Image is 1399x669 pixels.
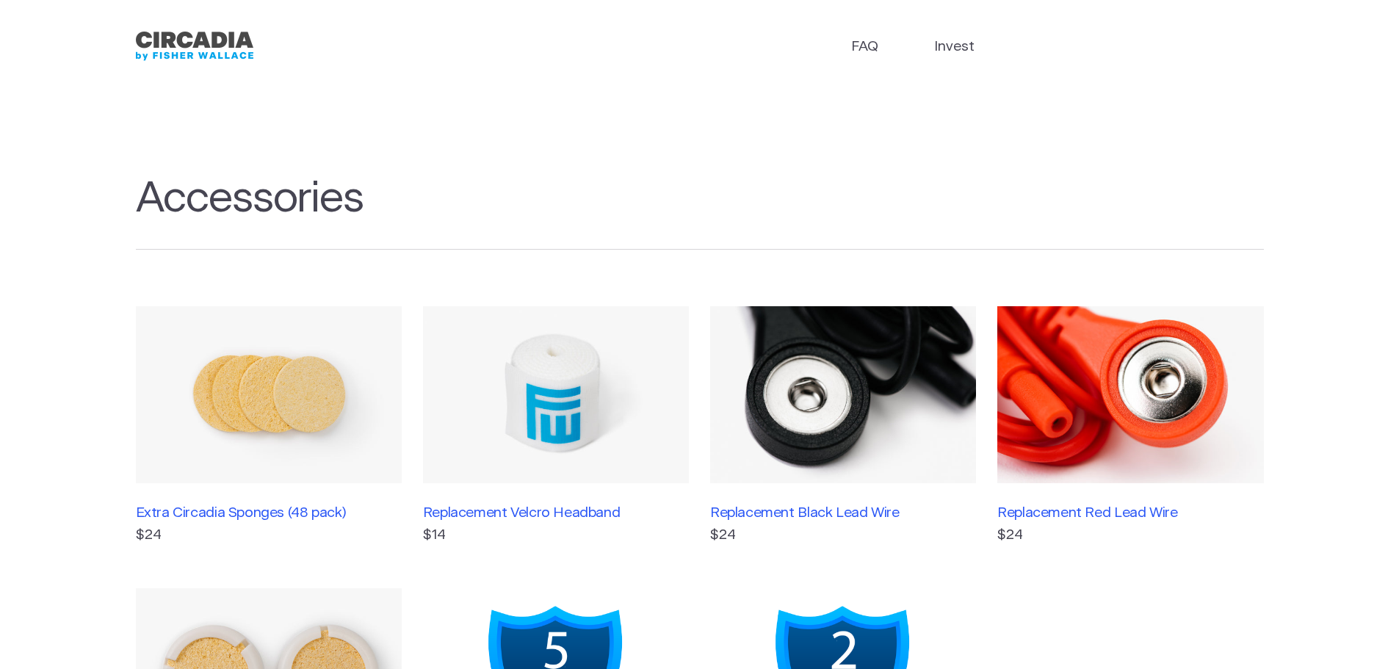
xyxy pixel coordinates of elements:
[710,306,976,484] img: Replacement Black Lead Wire
[997,505,1263,521] h3: Replacement Red Lead Wire
[136,28,253,65] img: circadia_bfw.png
[423,525,689,546] p: $14
[710,505,976,521] h3: Replacement Black Lead Wire
[136,306,402,546] a: Extra Circadia Sponges (48 pack)$24
[934,37,975,58] a: Invest
[136,306,402,484] img: Extra Circadia Sponges (48 pack)
[710,306,976,546] a: Replacement Black Lead Wire$24
[710,525,976,546] p: $24
[997,525,1263,546] p: $24
[423,505,689,521] h3: Replacement Velcro Headband
[423,306,689,546] a: Replacement Velcro Headband$14
[997,306,1263,546] a: Replacement Red Lead Wire$24
[997,306,1263,484] img: Replacement Red Lead Wire
[136,28,253,65] a: Circadia
[423,306,689,484] img: Replacement Velcro Headband
[136,525,402,546] p: $24
[851,37,878,58] a: FAQ
[136,505,402,521] h3: Extra Circadia Sponges (48 pack)
[136,174,1264,250] h1: Accessories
